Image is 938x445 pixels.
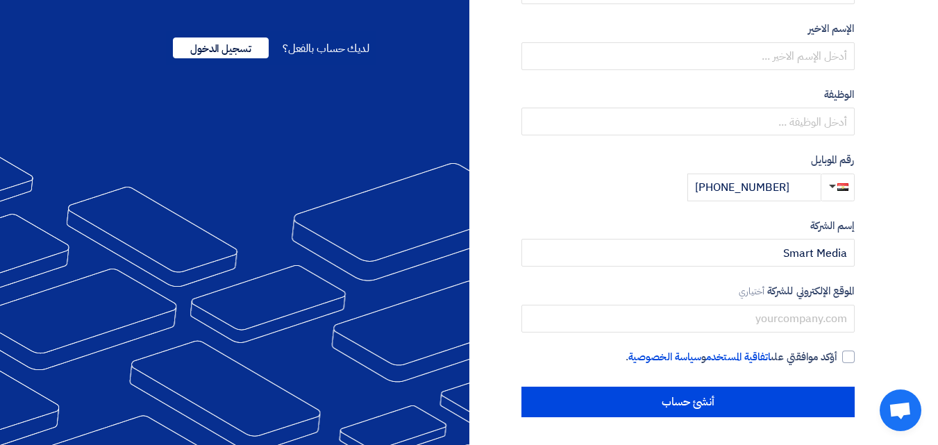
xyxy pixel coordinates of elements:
label: الوظيفة [521,87,855,103]
input: أدخل إسم الشركة ... [521,239,855,267]
a: تسجيل الدخول [173,40,269,57]
label: الإسم الاخير [521,21,855,37]
label: إسم الشركة [521,218,855,234]
label: رقم الموبايل [521,152,855,168]
a: سياسة الخصوصية [628,349,701,364]
input: أدخل الإسم الاخير ... [521,42,855,70]
div: Open chat [880,389,921,431]
input: yourcompany.com [521,305,855,333]
span: أؤكد موافقتي على و . [626,349,837,365]
a: اتفاقية المستخدم [706,349,771,364]
span: أختياري [739,285,765,298]
input: أدخل الوظيفة ... [521,108,855,135]
input: أنشئ حساب [521,387,855,417]
label: الموقع الإلكتروني للشركة [521,283,855,299]
span: لديك حساب بالفعل؟ [283,40,369,57]
input: أدخل رقم الموبايل ... [687,174,821,201]
span: تسجيل الدخول [173,37,269,58]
